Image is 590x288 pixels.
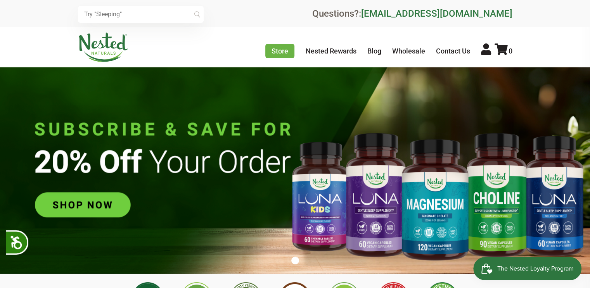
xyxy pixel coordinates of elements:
[436,47,470,55] a: Contact Us
[291,257,299,264] button: 1 of 1
[78,33,128,62] img: Nested Naturals
[473,257,582,280] iframe: Button to open loyalty program pop-up
[306,47,356,55] a: Nested Rewards
[495,47,512,55] a: 0
[361,8,512,19] a: [EMAIL_ADDRESS][DOMAIN_NAME]
[392,47,425,55] a: Wholesale
[312,9,512,18] div: Questions?:
[265,44,294,58] a: Store
[78,6,204,23] input: Try "Sleeping"
[509,47,512,55] span: 0
[367,47,381,55] a: Blog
